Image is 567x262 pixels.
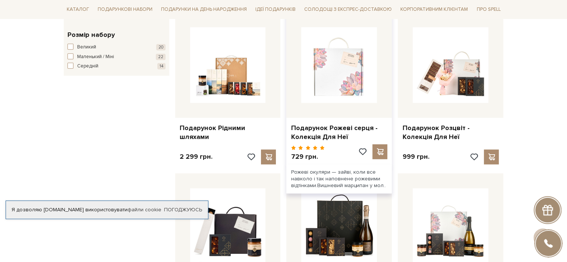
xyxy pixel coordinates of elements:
[291,152,325,161] p: 729 грн.
[164,206,202,213] a: Погоджуюсь
[64,4,92,15] span: Каталог
[157,63,166,69] span: 14
[77,53,114,61] span: Маленький / Міні
[77,63,98,70] span: Середній
[291,124,387,141] a: Подарунок Рожеві серця - Колекція Для Неї
[473,4,503,15] span: Про Spell
[95,4,155,15] span: Подарункові набори
[6,206,208,213] div: Я дозволяю [DOMAIN_NAME] використовувати
[67,44,166,51] button: Великий 20
[156,54,166,60] span: 22
[67,30,115,40] span: Розмір набору
[127,206,161,213] a: файли cookie
[158,4,250,15] span: Подарунки на День народження
[67,53,166,61] button: Маленький / Міні 22
[180,152,212,161] p: 2 299 грн.
[301,3,395,16] a: Солодощі з експрес-доставкою
[286,164,392,194] div: Рожеві окуляри — зайві, коли все навколо і так наповнене рожевими відтінками.Вишневий марципан у ...
[67,63,166,70] button: Середній 14
[301,27,377,103] img: Подарунок Рожеві серця - Колекція Для Неї
[402,124,499,141] a: Подарунок Розцвіт - Колекція Для Неї
[397,3,471,16] a: Корпоративним клієнтам
[156,44,166,50] span: 20
[77,44,96,51] span: Великий
[252,4,299,15] span: Ідеї подарунків
[180,124,276,141] a: Подарунок Рідними шляхами
[402,152,429,161] p: 999 грн.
